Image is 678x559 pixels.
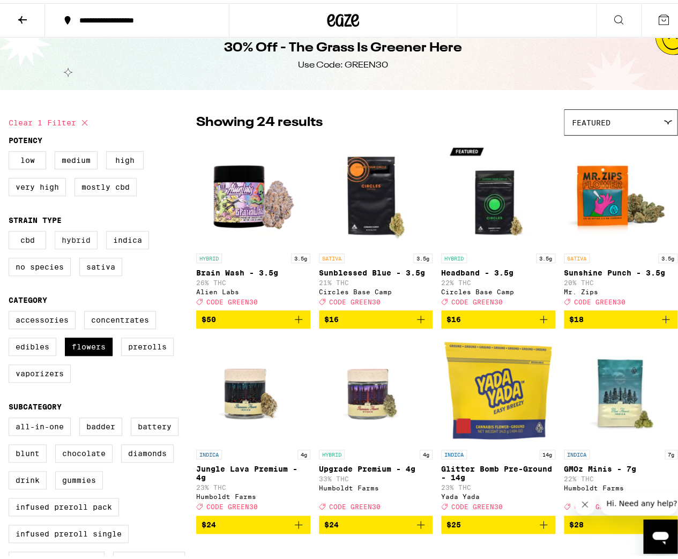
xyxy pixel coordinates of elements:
span: $16 [324,312,339,321]
div: Circles Base Camp [441,285,555,292]
p: 23% THC [441,481,555,488]
p: Brain Wash - 3.5g [196,265,310,274]
span: $18 [569,312,584,321]
a: Open page for Brain Wash - 3.5g from Alien Labs [196,138,310,307]
p: Upgrade Premium - 4g [319,461,433,470]
button: Add to bag [564,512,678,531]
p: 3.5g [291,250,310,260]
p: 4g [297,446,310,456]
button: Add to bag [196,307,310,325]
p: 14g [539,446,555,456]
button: Add to bag [441,512,555,531]
label: Edibles [9,334,56,353]
a: Open page for Jungle Lava Premium - 4g from Humboldt Farms [196,334,310,512]
p: HYBRID [441,250,467,260]
h1: 30% Off - The Grass Is Greener Here [224,36,462,54]
label: CBD [9,228,46,246]
span: CODE GREEN30 [329,295,381,302]
img: Humboldt Farms - GMOz Minis - 7g [567,334,674,441]
p: 22% THC [441,276,555,283]
span: Featured [572,115,610,124]
iframe: Button to launch messaging window [643,516,677,550]
label: Very High [9,175,66,193]
p: 7g [665,446,677,456]
div: Circles Base Camp [319,285,433,292]
legend: Subcategory [9,399,62,408]
label: Medium [55,148,98,166]
p: 20% THC [564,276,678,283]
span: $24 [324,517,339,526]
div: Humboldt Farms [564,481,678,488]
span: $25 [446,517,461,526]
div: Humboldt Farms [196,490,310,497]
span: $50 [202,312,216,321]
div: Yada Yada [441,490,555,497]
button: Add to bag [196,512,310,531]
label: Battery [131,414,178,433]
label: Hybrid [55,228,98,246]
label: Gummies [55,468,103,486]
label: Vaporizers [9,361,71,379]
label: Prerolls [121,334,174,353]
label: All-In-One [9,414,71,433]
legend: Potency [9,133,42,141]
p: INDICA [441,446,467,456]
p: 3.5g [413,250,433,260]
span: $28 [569,517,584,526]
label: Blunt [9,441,47,459]
p: GMOz Minis - 7g [564,461,678,470]
p: INDICA [564,446,590,456]
img: Humboldt Farms - Upgrade Premium - 4g [322,334,429,441]
p: 33% THC [319,472,433,479]
img: Circles Base Camp - Headband - 3.5g [444,138,552,245]
a: Open page for Glitter Bomb Pre-Ground - 14g from Yada Yada [441,334,555,512]
button: Add to bag [319,512,433,531]
span: $16 [446,312,461,321]
div: Use Code: GREEN30 [298,56,388,68]
label: Badder [79,414,122,433]
p: 21% THC [319,276,433,283]
p: Sunblessed Blue - 3.5g [319,265,433,274]
iframe: Message from company [600,488,677,512]
img: Mr. Zips - Sunshine Punch - 3.5g [564,138,678,245]
img: Humboldt Farms - Jungle Lava Premium - 4g [199,334,307,441]
label: Mostly CBD [74,175,137,193]
label: Drink [9,468,47,486]
p: Glitter Bomb Pre-Ground - 14g [441,461,555,479]
img: Circles Base Camp - Sunblessed Blue - 3.5g [322,138,429,245]
p: HYBRID [319,446,345,456]
span: CODE GREEN30 [451,295,503,302]
img: Yada Yada - Glitter Bomb Pre-Ground - 14g [444,334,552,441]
legend: Category [9,293,47,301]
p: 3.5g [658,250,677,260]
p: HYBRID [196,250,222,260]
span: CODE GREEN30 [329,500,381,507]
label: Flowers [65,334,113,353]
div: Mr. Zips [564,285,678,292]
span: CODE GREEN30 [206,295,258,302]
span: CODE GREEN30 [206,500,258,507]
a: Open page for Upgrade Premium - 4g from Humboldt Farms [319,334,433,512]
iframe: Close message [574,490,595,512]
p: Jungle Lava Premium - 4g [196,461,310,479]
label: Infused Preroll Single [9,521,129,540]
a: Open page for Sunblessed Blue - 3.5g from Circles Base Camp [319,138,433,307]
p: INDICA [196,446,222,456]
span: $24 [202,517,216,526]
p: SATIVA [564,250,590,260]
p: 23% THC [196,481,310,488]
label: Diamonds [121,441,174,459]
button: Add to bag [564,307,678,325]
label: Low [9,148,46,166]
p: Sunshine Punch - 3.5g [564,265,678,274]
span: CODE GREEN30 [574,295,625,302]
p: 26% THC [196,276,310,283]
p: 22% THC [564,472,678,479]
a: Open page for Headband - 3.5g from Circles Base Camp [441,138,555,307]
p: Showing 24 results [196,110,323,129]
label: Indica [106,228,149,246]
label: Concentrates [84,308,156,326]
label: High [106,148,144,166]
div: Humboldt Farms [319,481,433,488]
